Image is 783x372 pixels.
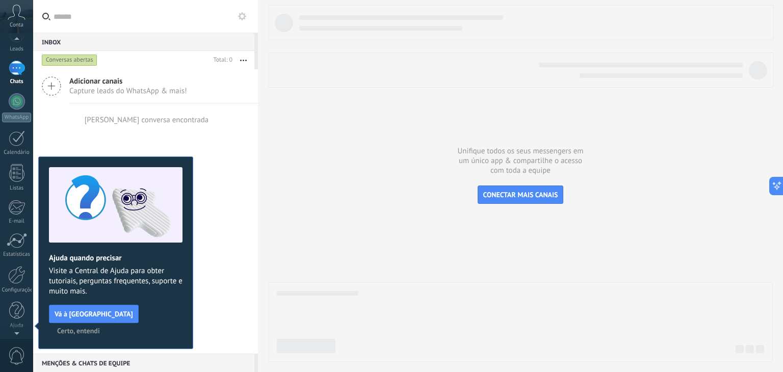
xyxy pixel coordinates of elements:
[55,310,133,317] span: Vá à [GEOGRAPHIC_DATA]
[2,218,32,225] div: E-mail
[2,46,32,52] div: Leads
[49,266,182,297] span: Visite a Central de Ajuda para obter tutoriais, perguntas frequentes, suporte e muito mais.
[2,113,31,122] div: WhatsApp
[33,354,254,372] div: Menções & Chats de equipe
[53,323,105,338] button: Certo, entendi
[42,54,97,66] div: Conversas abertas
[2,323,32,329] div: Ajuda
[2,251,32,258] div: Estatísticas
[33,33,254,51] div: Inbox
[210,55,232,65] div: Total: 0
[10,22,23,29] span: Conta
[2,287,32,294] div: Configurações
[478,185,564,204] button: CONECTAR MAIS CANAIS
[57,327,100,334] span: Certo, entendi
[85,115,209,125] div: [PERSON_NAME] conversa encontrada
[49,253,182,263] h2: Ajuda quando precisar
[2,78,32,85] div: Chats
[483,190,558,199] span: CONECTAR MAIS CANAIS
[2,185,32,192] div: Listas
[49,305,139,323] button: Vá à [GEOGRAPHIC_DATA]
[69,76,187,86] span: Adicionar canais
[69,86,187,96] span: Capture leads do WhatsApp & mais!
[2,149,32,156] div: Calendário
